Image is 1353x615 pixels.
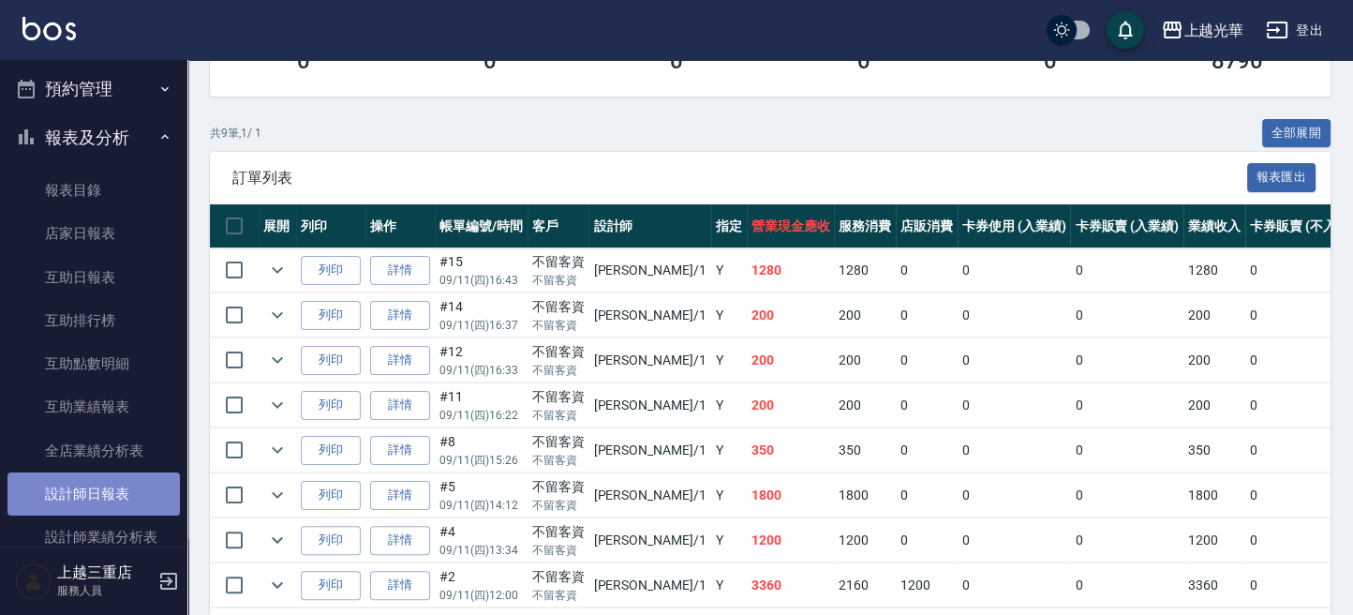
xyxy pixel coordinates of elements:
[435,563,528,607] td: #2
[588,563,710,607] td: [PERSON_NAME] /1
[532,452,585,469] p: 不留客資
[958,204,1071,248] th: 卡券使用 (入業績)
[297,48,310,74] h3: 0
[857,48,870,74] h3: 0
[896,338,958,382] td: 0
[1183,204,1245,248] th: 業績收入
[834,383,896,427] td: 200
[301,301,361,330] button: 列印
[301,346,361,375] button: 列印
[263,436,291,464] button: expand row
[747,248,835,292] td: 1280
[370,256,430,285] a: 詳情
[958,383,1071,427] td: 0
[711,473,747,517] td: Y
[439,362,523,379] p: 09/11 (四) 16:33
[896,293,958,337] td: 0
[711,383,747,427] td: Y
[370,526,430,555] a: 詳情
[747,473,835,517] td: 1800
[1070,293,1183,337] td: 0
[259,204,296,248] th: 展開
[435,428,528,472] td: #8
[747,293,835,337] td: 200
[301,436,361,465] button: 列印
[834,518,896,562] td: 1200
[439,407,523,424] p: 09/11 (四) 16:22
[958,563,1071,607] td: 0
[7,472,180,516] a: 設計師日報表
[958,473,1071,517] td: 0
[435,473,528,517] td: #5
[958,248,1071,292] td: 0
[439,272,523,289] p: 09/11 (四) 16:43
[896,248,958,292] td: 0
[588,383,710,427] td: [PERSON_NAME] /1
[1070,248,1183,292] td: 0
[370,571,430,600] a: 詳情
[1070,563,1183,607] td: 0
[370,301,430,330] a: 詳情
[532,387,585,407] div: 不留客資
[588,518,710,562] td: [PERSON_NAME] /1
[670,48,683,74] h3: 0
[711,563,747,607] td: Y
[834,563,896,607] td: 2160
[532,477,585,497] div: 不留客資
[532,362,585,379] p: 不留客資
[15,562,52,600] img: Person
[7,299,180,342] a: 互助排行榜
[483,48,497,74] h3: 0
[1247,168,1316,186] a: 報表匯出
[711,293,747,337] td: Y
[532,497,585,514] p: 不留客資
[263,481,291,509] button: expand row
[1183,248,1245,292] td: 1280
[1211,48,1263,74] h3: 8790
[210,125,261,142] p: 共 9 筆, 1 / 1
[370,346,430,375] a: 詳情
[1183,19,1243,42] div: 上越光華
[528,204,589,248] th: 客戶
[370,436,430,465] a: 詳情
[301,571,361,600] button: 列印
[958,428,1071,472] td: 0
[439,587,523,604] p: 09/11 (四) 12:00
[263,391,291,419] button: expand row
[532,252,585,272] div: 不留客資
[1183,518,1245,562] td: 1200
[301,526,361,555] button: 列印
[296,204,365,248] th: 列印
[834,473,896,517] td: 1800
[1183,428,1245,472] td: 350
[263,346,291,374] button: expand row
[532,297,585,317] div: 不留客資
[1070,204,1183,248] th: 卡券販賣 (入業績)
[958,293,1071,337] td: 0
[958,518,1071,562] td: 0
[747,383,835,427] td: 200
[532,432,585,452] div: 不留客資
[1183,338,1245,382] td: 200
[711,204,747,248] th: 指定
[532,542,585,559] p: 不留客資
[435,204,528,248] th: 帳單編號/時間
[22,17,76,40] img: Logo
[7,342,180,385] a: 互助點數明細
[370,391,430,420] a: 詳情
[588,473,710,517] td: [PERSON_NAME] /1
[1183,383,1245,427] td: 200
[7,113,180,162] button: 報表及分析
[711,248,747,292] td: Y
[834,428,896,472] td: 350
[532,567,585,587] div: 不留客資
[7,256,180,299] a: 互助日報表
[747,428,835,472] td: 350
[7,516,180,559] a: 設計師業績分析表
[532,407,585,424] p: 不留客資
[1107,11,1144,49] button: save
[711,338,747,382] td: Y
[896,428,958,472] td: 0
[896,383,958,427] td: 0
[57,582,153,599] p: 服務人員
